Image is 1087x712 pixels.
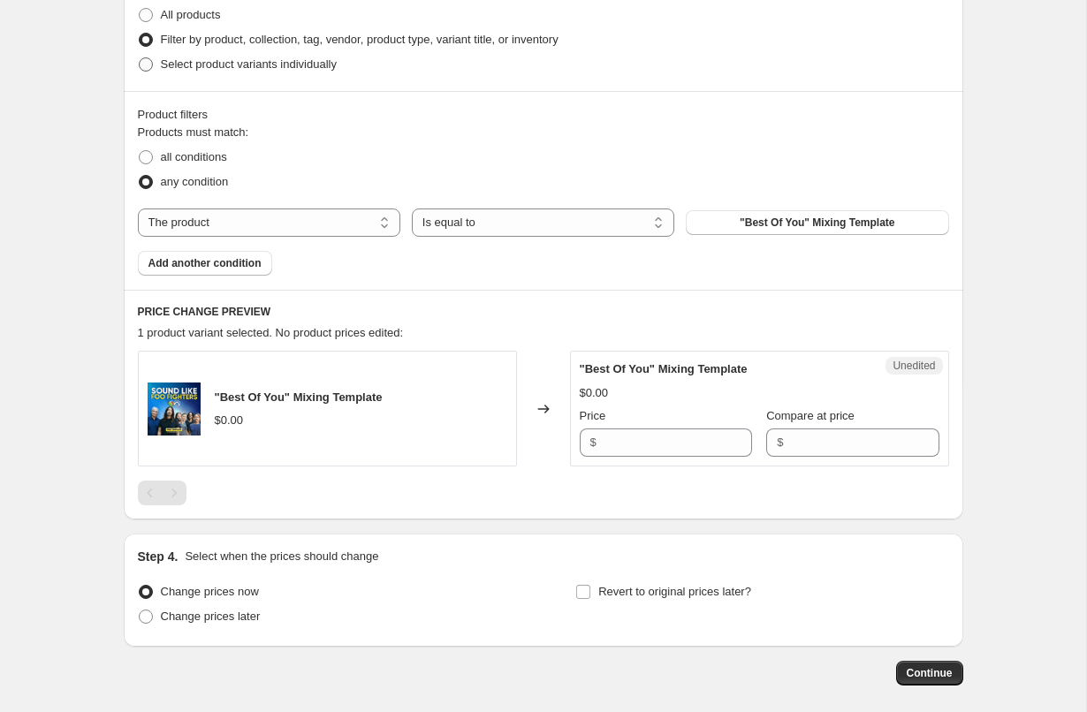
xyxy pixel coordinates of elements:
span: Price [580,409,606,422]
span: Change prices later [161,610,261,623]
span: Products must match: [138,125,249,139]
span: Unedited [893,359,935,373]
span: Compare at price [766,409,855,422]
span: "Best Of You" Mixing Template [215,390,383,404]
span: $0.00 [580,386,609,399]
span: all conditions [161,150,227,163]
p: Select when the prices should change [185,548,378,565]
span: Change prices now [161,585,259,598]
nav: Pagination [138,481,186,505]
div: Product filters [138,106,949,124]
button: Add another condition [138,251,272,276]
button: Continue [896,661,963,685]
h6: PRICE CHANGE PREVIEW [138,305,949,319]
span: $0.00 [215,413,244,427]
span: Continue [907,666,953,680]
img: FooFightersTemplateDownloadShopify_80x.png [148,383,201,436]
span: Filter by product, collection, tag, vendor, product type, variant title, or inventory [161,33,559,46]
button: "Best Of You" Mixing Template [686,210,948,235]
span: Add another condition [148,256,262,270]
h2: Step 4. [138,548,179,565]
span: "Best Of You" Mixing Template [740,216,894,230]
span: "Best Of You" Mixing Template [580,362,748,375]
span: $ [590,436,597,449]
span: 1 product variant selected. No product prices edited: [138,326,404,339]
span: Revert to original prices later? [598,585,751,598]
span: Select product variants individually [161,57,337,71]
span: All products [161,8,221,21]
span: $ [777,436,783,449]
span: any condition [161,175,229,188]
